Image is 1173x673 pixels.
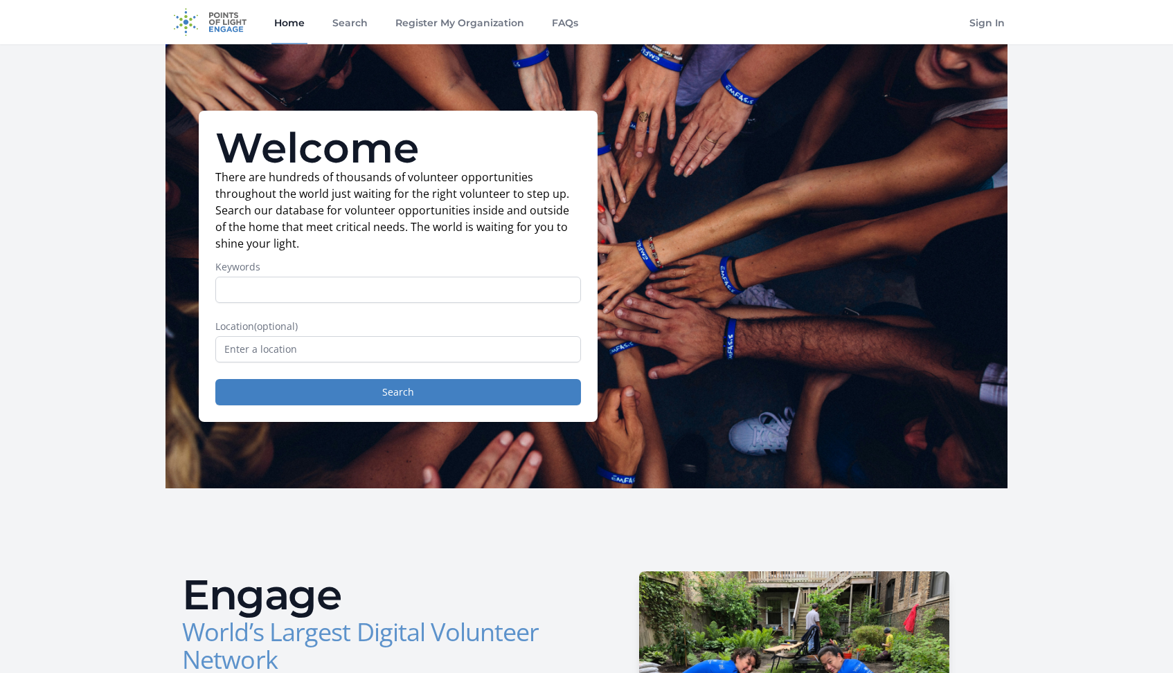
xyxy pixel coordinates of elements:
[215,260,581,274] label: Keywords
[215,320,581,333] label: Location
[215,379,581,405] button: Search
[215,336,581,362] input: Enter a location
[182,574,575,616] h2: Engage
[254,320,298,333] span: (optional)
[215,127,581,169] h1: Welcome
[215,169,581,252] p: There are hundreds of thousands of volunteer opportunities throughout the world just waiting for ...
